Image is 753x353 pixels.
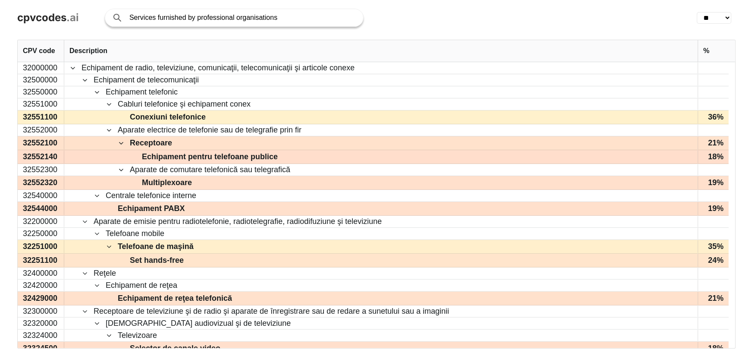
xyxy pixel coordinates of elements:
span: Receptoare [130,137,172,149]
div: 36% [698,110,729,124]
span: Multiplexoare [142,176,192,189]
div: 35% [698,240,729,253]
div: 32250000 [18,228,64,240]
span: .ai [66,11,79,24]
span: Echipament telefonic [106,87,178,98]
div: 32552300 [18,164,64,176]
div: 32300000 [18,306,64,317]
div: 32540000 [18,190,64,202]
span: Echipament PABX [118,202,185,215]
span: [DEMOGRAPHIC_DATA] audiovizual şi de televiziune [106,318,291,329]
div: 19% [698,202,729,215]
div: 18% [698,150,729,164]
input: Search products or services... [129,9,355,26]
div: 32550000 [18,86,64,98]
div: 32000000 [18,62,64,74]
div: 32420000 [18,280,64,291]
span: % [703,47,709,55]
a: cpvcodes.ai [17,12,79,24]
div: 32552320 [18,176,64,189]
div: 32551100 [18,110,64,124]
div: 24% [698,254,729,267]
span: Cabluri telefonice şi echipament conex [118,99,251,110]
span: Echipament de radio, televiziune, comunicaţii, telecomunicaţii şi articole conexe [82,63,355,73]
span: Set hands-free [130,254,184,267]
span: Aparate de comutare telefonică sau telegrafică [130,164,290,175]
span: Telefoane mobile [106,228,164,239]
div: 32552140 [18,150,64,164]
div: 32324000 [18,330,64,341]
span: Conexiuni telefonice [130,111,206,123]
div: 32551000 [18,98,64,110]
span: Description [69,47,107,55]
div: 32251100 [18,254,64,267]
span: Reţele [94,268,116,279]
span: Telefoane de maşină [118,240,194,253]
div: 21% [698,136,729,150]
div: 32320000 [18,318,64,329]
div: 32429000 [18,292,64,305]
div: 32552000 [18,124,64,136]
div: 21% [698,292,729,305]
span: CPV code [23,47,55,55]
span: Aparate electrice de telefonie sau de telegrafie prin fir [118,125,301,136]
span: Echipament de telecomunicaţii [94,75,199,85]
div: 32500000 [18,74,64,86]
span: Echipament pentru telefoane publice [142,151,278,163]
div: 32400000 [18,268,64,279]
span: Aparate de emisie pentru radiotelefonie, radiotelegrafie, radiodifuziune şi televiziune [94,216,382,227]
span: Centrale telefonice interne [106,190,196,201]
div: 32200000 [18,216,64,227]
div: 32544000 [18,202,64,215]
span: Receptoare de televiziune şi de radio şi aparate de înregistrare sau de redare a sunetului sau a ... [94,306,449,317]
span: cpvcodes [17,11,66,24]
span: Echipament de reţea [106,280,177,291]
div: 32251000 [18,240,64,253]
div: 32552100 [18,136,64,150]
span: Televizoare [118,330,157,341]
div: 19% [698,176,729,189]
span: Echipament de reţea telefonică [118,292,232,305]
